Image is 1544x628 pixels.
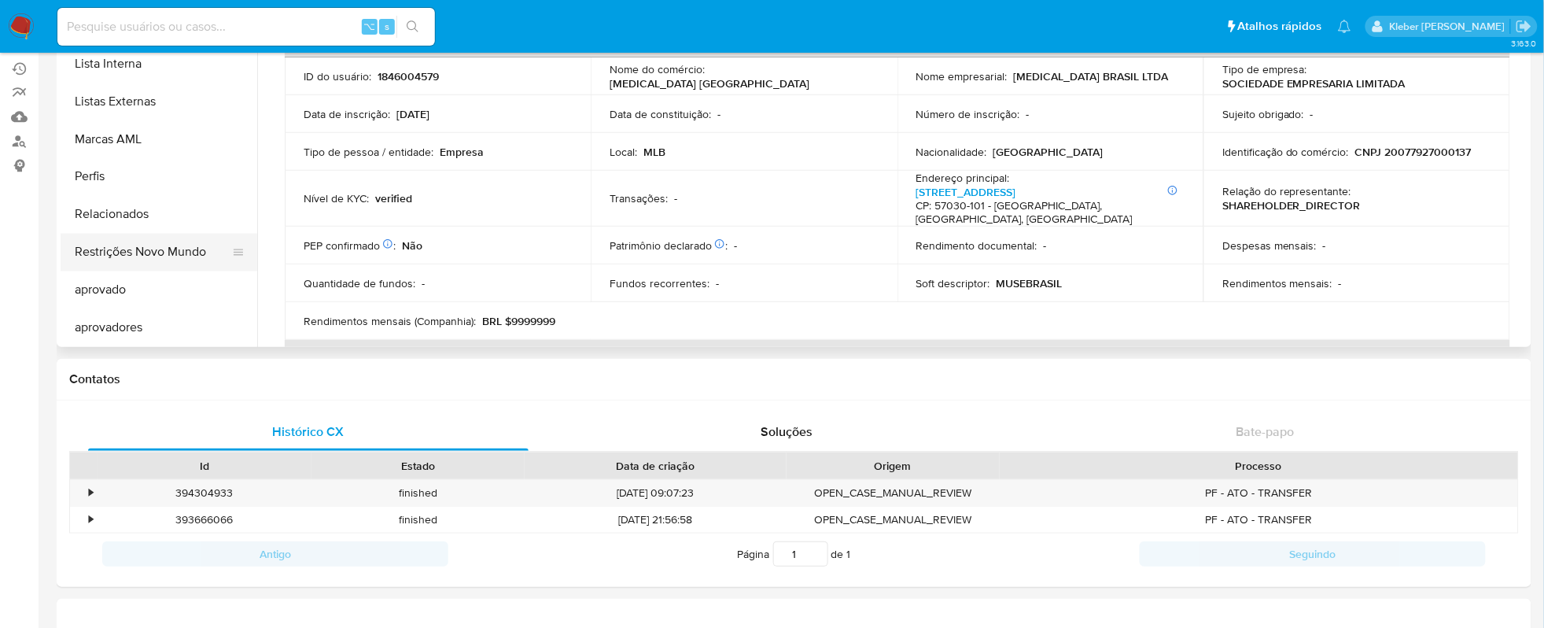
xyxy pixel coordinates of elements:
[610,238,728,253] p: Patrimônio declarado :
[1222,76,1406,91] p: SOCIEDADE EMPRESARIA LIMITADA
[1011,458,1507,474] div: Processo
[482,314,555,328] p: BRL $9999999
[993,145,1104,159] p: [GEOGRAPHIC_DATA]
[311,480,525,506] div: finished
[304,314,476,328] p: Rendimentos mensais (Companhia) :
[98,480,311,506] div: 394304933
[61,196,257,234] button: Relacionados
[1000,480,1518,506] div: PF - ATO - TRANSFER
[916,238,1037,253] p: Rendimento documental :
[1511,37,1536,50] span: 3.163.0
[61,309,257,347] button: aprovadores
[285,340,1510,378] th: Detalhes de contato
[61,272,257,309] button: aprovado
[322,458,514,474] div: Estado
[787,507,1000,533] div: OPEN_CASE_MANUAL_REVIEW
[1238,18,1322,35] span: Atalhos rápidos
[69,371,1519,387] h1: Contatos
[1339,276,1342,290] p: -
[304,238,396,253] p: PEP confirmado :
[1355,145,1472,159] p: CNPJ 20077927000137
[61,45,257,83] button: Lista Interna
[1222,107,1304,121] p: Sujeito obrigado :
[304,276,415,290] p: Quantidade de fundos :
[916,199,1178,227] h4: CP: 57030-101 - [GEOGRAPHIC_DATA], [GEOGRAPHIC_DATA], [GEOGRAPHIC_DATA]
[1140,541,1486,567] button: Seguindo
[916,276,990,290] p: Soft descriptor :
[716,276,719,290] p: -
[1323,238,1326,253] p: -
[1222,238,1317,253] p: Despesas mensais :
[916,171,1010,185] p: Endereço principal :
[787,480,1000,506] div: OPEN_CASE_MANUAL_REVIEW
[396,107,429,121] p: [DATE]
[304,191,369,205] p: Nível de KYC :
[1236,423,1294,441] span: Bate-papo
[402,238,422,253] p: Não
[761,423,813,441] span: Soluções
[109,458,300,474] div: Id
[311,507,525,533] div: finished
[422,276,425,290] p: -
[610,145,637,159] p: Local :
[525,507,786,533] div: [DATE] 21:56:58
[61,120,257,158] button: Marcas AML
[1222,184,1351,198] p: Relação do representante :
[1044,238,1047,253] p: -
[304,145,433,159] p: Tipo de pessoa / entidade :
[610,76,809,91] p: [MEDICAL_DATA] [GEOGRAPHIC_DATA]
[102,541,448,567] button: Antigo
[525,480,786,506] div: [DATE] 09:07:23
[610,276,709,290] p: Fundos recorrentes :
[1338,20,1351,33] a: Notificações
[1310,107,1314,121] p: -
[1222,145,1349,159] p: Identificação do comércio :
[440,145,484,159] p: Empresa
[1000,507,1518,533] div: PF - ATO - TRANSFER
[643,145,665,159] p: MLB
[734,238,737,253] p: -
[1516,18,1532,35] a: Sair
[610,191,668,205] p: Transações :
[1222,276,1332,290] p: Rendimentos mensais :
[61,158,257,196] button: Perfis
[916,145,987,159] p: Nacionalidade :
[396,16,429,38] button: search-icon
[363,19,375,34] span: ⌥
[89,512,93,527] div: •
[61,83,257,120] button: Listas Externas
[304,69,371,83] p: ID do usuário :
[997,276,1063,290] p: MUSEBRASIL
[536,458,775,474] div: Data de criação
[1222,198,1361,212] p: SHAREHOLDER_DIRECTOR
[738,541,851,567] span: Página de
[89,486,93,501] div: •
[61,234,245,272] button: Restrições Novo Mundo
[1389,19,1510,34] p: kleber.bueno@mercadolivre.com
[304,107,390,121] p: Data de inscrição :
[674,191,677,205] p: -
[717,107,720,121] p: -
[847,546,851,562] span: 1
[98,507,311,533] div: 393666066
[273,423,345,441] span: Histórico CX
[916,184,1016,200] a: [STREET_ADDRESS]
[385,19,389,34] span: s
[798,458,989,474] div: Origem
[375,191,412,205] p: verified
[916,107,1020,121] p: Número de inscrição :
[610,107,711,121] p: Data de constituição :
[1026,107,1030,121] p: -
[378,69,439,83] p: 1846004579
[57,17,435,37] input: Pesquise usuários ou casos...
[1014,69,1169,83] p: [MEDICAL_DATA] BRASIL LTDA
[916,69,1008,83] p: Nome empresarial :
[610,62,705,76] p: Nome do comércio :
[1222,62,1307,76] p: Tipo de empresa :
